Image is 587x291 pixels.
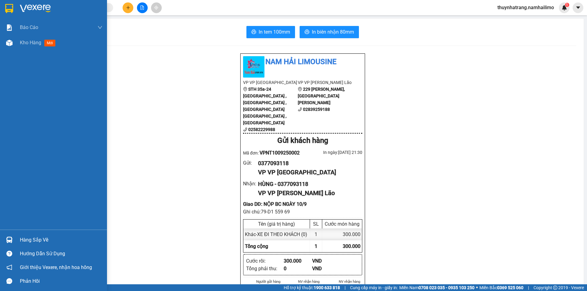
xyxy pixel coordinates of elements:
span: VPNT1009250002 [260,150,300,156]
span: 1 [566,3,568,7]
li: Nam Hải Limousine [243,56,362,68]
span: DĐ: [72,39,80,45]
span: 1 [315,243,317,249]
strong: 0369 525 060 [497,285,523,290]
div: 300.000 [284,257,312,265]
strong: 1900 633 818 [314,285,340,290]
b: 02839259188 [303,107,330,112]
span: Tổng cộng [245,243,268,249]
img: logo-vxr [5,4,13,13]
span: printer [251,29,256,35]
span: notification [6,264,12,270]
div: VP [PERSON_NAME] [72,5,121,20]
div: VND [312,257,341,265]
strong: 0708 023 035 - 0935 103 250 [419,285,474,290]
span: mới [44,40,55,46]
span: In biên nhận 80mm [312,28,354,36]
div: Gửi khách hàng [243,135,362,147]
span: | [528,284,529,291]
span: Hỗ trợ kỹ thuật: [284,284,340,291]
b: STH 35a-24 [GEOGRAPHIC_DATA] , [GEOGRAPHIC_DATA] , [GEOGRAPHIC_DATA] [GEOGRAPHIC_DATA] , [GEOGRAP... [243,87,286,125]
img: icon-new-feature [562,5,567,10]
span: Khác - XE ĐI THEO KHÁCH (0) [245,231,307,237]
img: logo.jpg [243,56,264,78]
span: Giới thiệu Vexere, nhận hoa hồng [20,264,92,271]
span: thuynhatrang.namhailimo [493,4,559,11]
div: 1 [310,228,322,240]
img: warehouse-icon [6,237,13,243]
span: environment [298,87,302,91]
button: caret-down [573,2,583,13]
div: SL [312,221,320,227]
span: message [6,278,12,284]
sup: 1 [565,3,569,7]
div: Cước rồi : [246,257,284,265]
button: plus [123,2,133,13]
div: Ghi chú: 79-D1 559 69 [243,208,362,216]
span: Báo cáo [20,24,38,31]
div: 0377093118 [72,27,121,36]
span: down [98,25,102,30]
div: Phản hồi [20,277,102,286]
span: Cung cấp máy in - giấy in: [350,284,398,291]
div: HÙNG - 0377093118 [258,180,357,188]
span: phone [243,127,247,132]
span: 300.000 [343,243,360,249]
span: copyright [553,286,557,290]
span: caret-down [575,5,581,10]
span: ⚪️ [476,286,478,289]
span: phone [298,107,302,111]
img: solution-icon [6,24,13,31]
div: VND [312,265,341,272]
span: Miền Bắc [479,284,523,291]
span: Kho hàng [20,40,41,45]
div: 0 [284,265,312,272]
div: Hàng sắp về [20,235,102,245]
div: Hướng dẫn sử dụng [20,249,102,258]
span: Nhận: [72,6,86,12]
div: VP [GEOGRAPHIC_DATA] [5,5,67,20]
div: Giao DĐ: NỘP BC NGÀY 10/9 [243,200,362,208]
div: Mã đơn: [243,149,303,157]
span: question-circle [6,251,12,256]
div: 0377093118 [258,159,357,168]
div: HÙNG [72,20,121,27]
div: VP VP [GEOGRAPHIC_DATA] [258,168,357,177]
button: aim [151,2,162,13]
li: VP VP [PERSON_NAME] Lão [298,79,353,86]
span: aim [154,5,158,10]
img: warehouse-icon [6,40,13,46]
button: file-add [137,2,148,13]
button: printerIn biên nhận 80mm [300,26,359,38]
div: Gửi : [243,159,258,167]
li: Người gửi hàng xác nhận [255,279,281,290]
b: 229 [PERSON_NAME], [GEOGRAPHIC_DATA][PERSON_NAME] [298,87,345,105]
span: In tem 100mm [259,28,290,36]
div: 0377093118 [5,20,67,28]
span: plus [126,5,130,10]
div: 300.000 [322,228,362,240]
span: environment [243,87,247,91]
span: Gửi: [5,6,15,12]
div: Tổng phải thu : [246,265,284,272]
button: printerIn tem 100mm [246,26,295,38]
div: VP VP [PERSON_NAME] Lão [258,188,357,198]
span: Miền Nam [399,284,474,291]
li: NV nhận hàng [336,279,362,284]
span: | [345,284,345,291]
span: printer [305,29,309,35]
div: Tên (giá trị hàng) [245,221,308,227]
div: In ngày: [DATE] 21:30 [303,149,362,156]
li: VP VP [GEOGRAPHIC_DATA] [243,79,298,86]
b: 02582229988 [248,127,275,132]
div: Cước món hàng [324,221,360,227]
li: NV nhận hàng [296,279,322,284]
div: Nhận : [243,180,258,187]
span: file-add [140,5,144,10]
